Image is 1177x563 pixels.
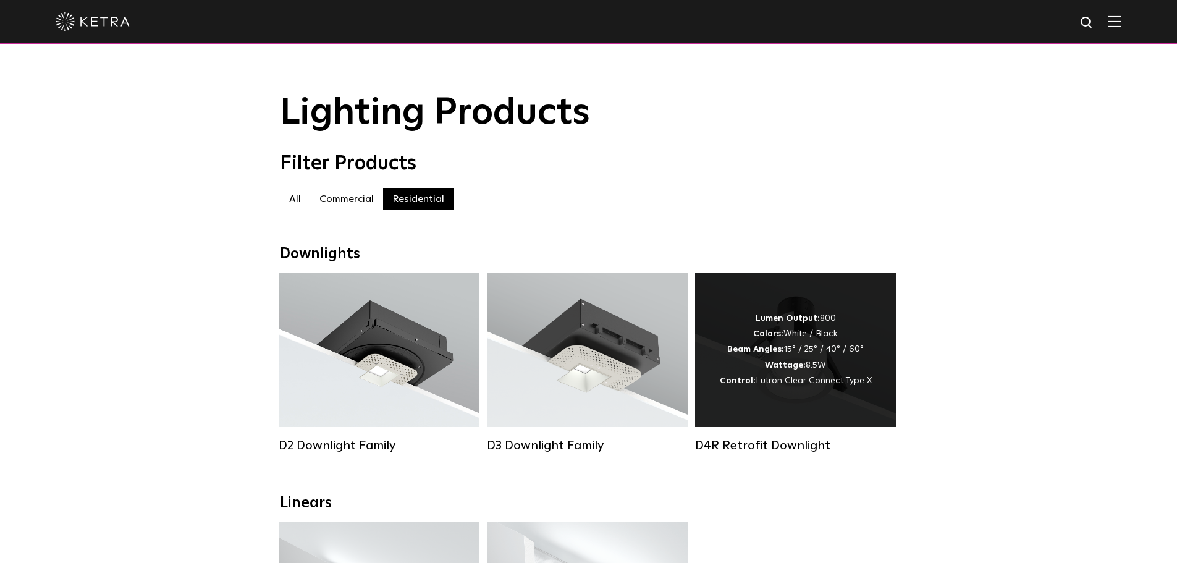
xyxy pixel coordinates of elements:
[1079,15,1095,31] img: search icon
[753,329,783,338] strong: Colors:
[695,273,896,453] a: D4R Retrofit Downlight Lumen Output:800Colors:White / BlackBeam Angles:15° / 25° / 40° / 60°Watta...
[279,438,479,453] div: D2 Downlight Family
[56,12,130,31] img: ketra-logo-2019-white
[720,376,756,385] strong: Control:
[720,311,872,389] div: 800 White / Black 15° / 25° / 40° / 60° 8.5W
[280,494,898,512] div: Linears
[756,376,872,385] span: Lutron Clear Connect Type X
[727,345,784,353] strong: Beam Angles:
[280,95,590,132] span: Lighting Products
[383,188,454,210] label: Residential
[487,273,688,453] a: D3 Downlight Family Lumen Output:700 / 900 / 1100Colors:White / Black / Silver / Bronze / Paintab...
[310,188,383,210] label: Commercial
[279,273,479,453] a: D2 Downlight Family Lumen Output:1200Colors:White / Black / Gloss Black / Silver / Bronze / Silve...
[280,152,898,176] div: Filter Products
[1108,15,1121,27] img: Hamburger%20Nav.svg
[695,438,896,453] div: D4R Retrofit Downlight
[765,361,806,370] strong: Wattage:
[756,314,820,323] strong: Lumen Output:
[280,188,310,210] label: All
[487,438,688,453] div: D3 Downlight Family
[280,245,898,263] div: Downlights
